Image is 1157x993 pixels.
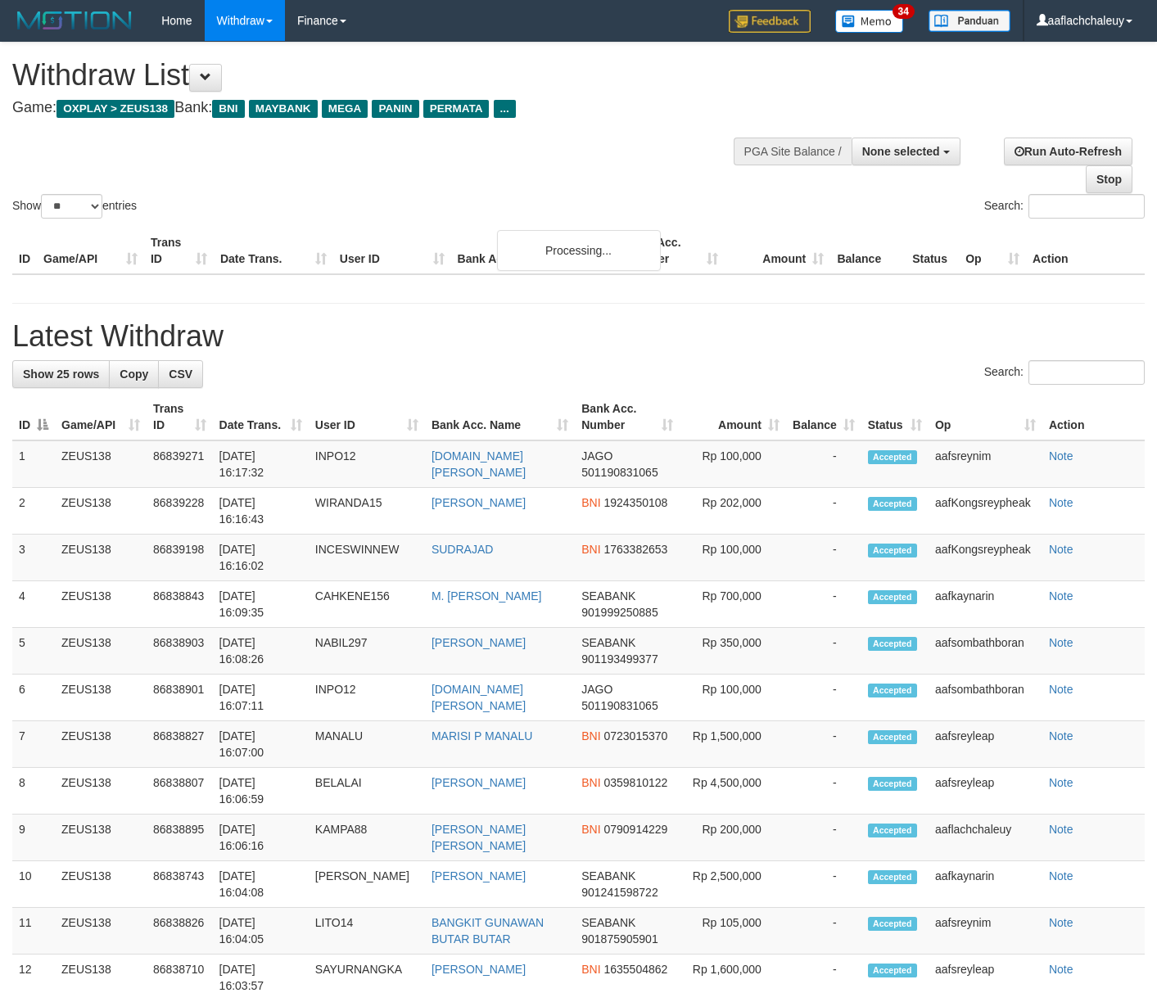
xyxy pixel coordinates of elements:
[868,684,917,697] span: Accepted
[214,228,333,274] th: Date Trans.
[581,916,635,929] span: SEABANK
[1049,963,1073,976] a: Note
[868,777,917,791] span: Accepted
[372,100,418,118] span: PANIN
[929,908,1042,955] td: aafsreynim
[213,675,309,721] td: [DATE] 16:07:11
[213,581,309,628] td: [DATE] 16:09:35
[55,394,147,440] th: Game/API: activate to sort column ascending
[1086,165,1132,193] a: Stop
[147,628,213,675] td: 86838903
[213,394,309,440] th: Date Trans.: activate to sort column ascending
[575,394,680,440] th: Bank Acc. Number: activate to sort column ascending
[786,488,861,535] td: -
[55,488,147,535] td: ZEUS138
[1042,394,1145,440] th: Action
[147,488,213,535] td: 86839228
[12,8,137,33] img: MOTION_logo.png
[868,637,917,651] span: Accepted
[1004,138,1132,165] a: Run Auto-Refresh
[603,729,667,742] span: Copy 0723015370 to clipboard
[929,394,1042,440] th: Op: activate to sort column ascending
[1049,543,1073,556] a: Note
[425,394,575,440] th: Bank Acc. Name: activate to sort column ascending
[786,440,861,488] td: -
[147,675,213,721] td: 86838901
[1049,916,1073,929] a: Note
[868,590,917,604] span: Accepted
[432,496,526,509] a: [PERSON_NAME]
[12,194,137,219] label: Show entries
[309,908,425,955] td: LITO14
[213,721,309,768] td: [DATE] 16:07:00
[55,628,147,675] td: ZEUS138
[309,581,425,628] td: CAHKENE156
[23,368,99,381] span: Show 25 rows
[581,823,600,836] span: BNI
[213,768,309,815] td: [DATE] 16:06:59
[680,908,785,955] td: Rp 105,000
[432,869,526,882] a: [PERSON_NAME]
[680,581,785,628] td: Rp 700,000
[729,10,811,33] img: Feedback.jpg
[55,908,147,955] td: ZEUS138
[680,721,785,768] td: Rp 1,500,000
[147,440,213,488] td: 86839271
[581,606,658,619] span: Copy 901999250885 to clipboard
[868,497,917,511] span: Accepted
[147,861,213,908] td: 86838743
[12,228,37,274] th: ID
[786,535,861,581] td: -
[309,535,425,581] td: INCESWINNEW
[680,394,785,440] th: Amount: activate to sort column ascending
[786,581,861,628] td: -
[12,320,1145,353] h1: Latest Withdraw
[830,228,906,274] th: Balance
[432,683,526,712] a: [DOMAIN_NAME][PERSON_NAME]
[12,100,755,116] h4: Game: Bank:
[12,908,55,955] td: 11
[734,138,852,165] div: PGA Site Balance /
[309,861,425,908] td: [PERSON_NAME]
[581,543,600,556] span: BNI
[423,100,490,118] span: PERMATA
[906,228,959,274] th: Status
[1026,228,1145,274] th: Action
[432,916,544,946] a: BANGKIT GUNAWAN BUTAR BUTAR
[603,823,667,836] span: Copy 0790914229 to clipboard
[581,932,658,946] span: Copy 901875905901 to clipboard
[12,394,55,440] th: ID: activate to sort column descending
[868,824,917,837] span: Accepted
[432,823,526,852] a: [PERSON_NAME] [PERSON_NAME]
[581,683,612,696] span: JAGO
[835,10,904,33] img: Button%20Memo.svg
[603,963,667,976] span: Copy 1635504862 to clipboard
[786,628,861,675] td: -
[929,488,1042,535] td: aafKongsreypheak
[37,228,144,274] th: Game/API
[432,963,526,976] a: [PERSON_NAME]
[868,450,917,464] span: Accepted
[581,449,612,463] span: JAGO
[929,861,1042,908] td: aafkaynarin
[786,815,861,861] td: -
[41,194,102,219] select: Showentries
[929,721,1042,768] td: aafsreyleap
[432,449,526,479] a: [DOMAIN_NAME][PERSON_NAME]
[55,721,147,768] td: ZEUS138
[680,488,785,535] td: Rp 202,000
[12,861,55,908] td: 10
[959,228,1026,274] th: Op
[309,628,425,675] td: NABIL297
[147,768,213,815] td: 86838807
[212,100,244,118] span: BNI
[12,360,110,388] a: Show 25 rows
[158,360,203,388] a: CSV
[309,394,425,440] th: User ID: activate to sort column ascending
[213,815,309,861] td: [DATE] 16:06:16
[169,368,192,381] span: CSV
[213,861,309,908] td: [DATE] 16:04:08
[55,815,147,861] td: ZEUS138
[213,535,309,581] td: [DATE] 16:16:02
[213,908,309,955] td: [DATE] 16:04:05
